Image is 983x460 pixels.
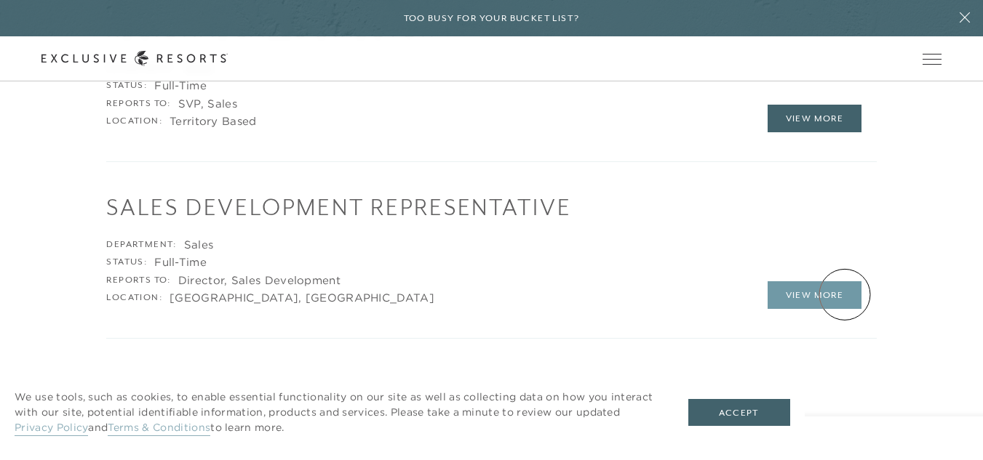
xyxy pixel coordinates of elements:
[923,54,942,64] button: Open navigation
[768,281,862,309] a: View More
[106,238,176,252] div: Department:
[106,255,147,270] div: Status:
[106,291,162,305] div: Location:
[106,97,170,111] div: Reports to:
[184,238,214,252] div: Sales
[170,291,434,305] div: [GEOGRAPHIC_DATA], [GEOGRAPHIC_DATA]
[106,191,876,223] h1: Sales Development Representative
[170,114,257,129] div: Territory Based
[106,114,162,129] div: Location:
[106,273,170,288] div: Reports to:
[154,255,207,270] div: Full-Time
[688,399,790,427] button: Accept
[106,78,147,93] div: Status:
[404,12,580,25] h6: Too busy for your bucket list?
[178,273,341,288] div: Director, Sales Development
[15,390,659,435] p: We use tools, such as cookies, to enable essential functionality on our site as well as collectin...
[154,78,207,93] div: Full-Time
[15,421,88,436] a: Privacy Policy
[768,105,862,132] a: View More
[178,97,237,111] div: SVP, Sales
[108,421,210,436] a: Terms & Conditions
